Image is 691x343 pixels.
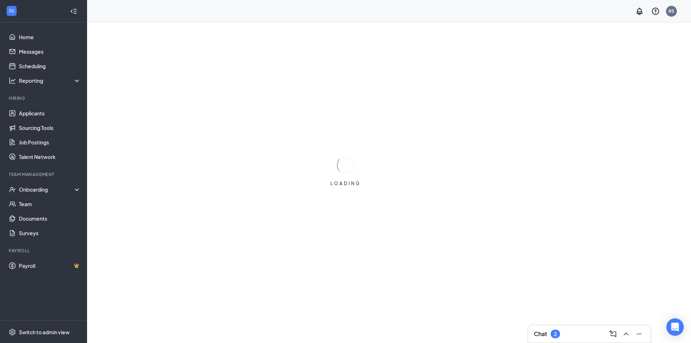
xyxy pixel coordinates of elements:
svg: UserCheck [9,186,16,193]
svg: Notifications [635,7,644,16]
svg: Settings [9,328,16,336]
svg: Analysis [9,77,16,84]
button: ChevronUp [620,328,632,340]
svg: Collapse [70,8,77,15]
a: Documents [19,211,81,226]
a: Home [19,30,81,44]
svg: Minimize [635,330,643,338]
svg: ComposeMessage [609,330,617,338]
div: RS [669,8,674,14]
button: Minimize [633,328,645,340]
div: 2 [554,331,557,337]
div: Payroll [9,248,79,254]
a: PayrollCrown [19,258,81,273]
a: Surveys [19,226,81,240]
a: Job Postings [19,135,81,150]
svg: WorkstreamLogo [8,7,15,15]
a: Scheduling [19,59,81,73]
h3: Chat [534,330,547,338]
button: ComposeMessage [607,328,619,340]
div: Onboarding [19,186,75,193]
svg: QuestionInfo [651,7,660,16]
a: Talent Network [19,150,81,164]
a: Sourcing Tools [19,121,81,135]
div: LOADING [328,180,364,187]
a: Messages [19,44,81,59]
svg: ChevronUp [622,330,630,338]
a: Applicants [19,106,81,121]
div: Open Intercom Messenger [666,318,684,336]
div: Hiring [9,95,79,101]
div: Switch to admin view [19,328,70,336]
div: Reporting [19,77,81,84]
a: Team [19,197,81,211]
div: Team Management [9,171,79,177]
